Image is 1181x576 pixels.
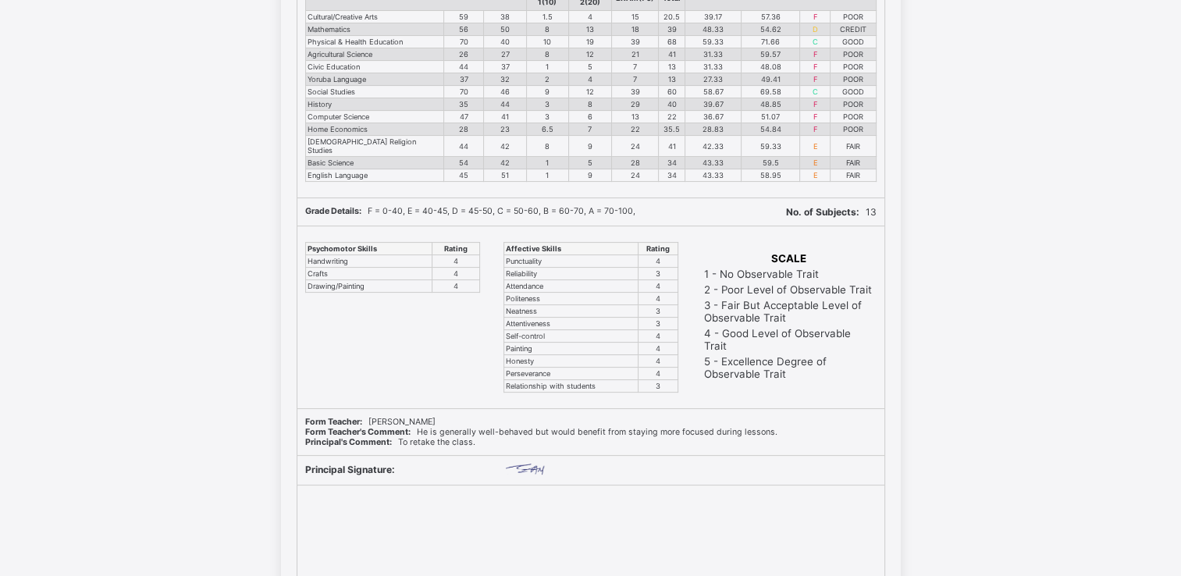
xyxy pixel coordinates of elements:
td: 39 [659,23,685,36]
td: POOR [831,61,876,73]
td: 5 [568,61,612,73]
td: 37 [484,61,527,73]
td: 27 [484,48,527,61]
span: He is generally well-behaved but would benefit from staying more focused during lessons. [305,427,777,437]
td: 5 [568,157,612,169]
td: F [800,48,831,61]
td: 4 [568,73,612,86]
td: 47 [444,111,484,123]
td: Drawing/Painting [305,280,432,293]
td: 69.58 [741,86,800,98]
td: 28 [612,157,659,169]
td: Civic Education [305,61,444,73]
td: 59 [444,11,484,23]
td: 71.66 [741,36,800,48]
td: 8 [526,136,568,157]
td: Handwriting [305,255,432,268]
td: Attentiveness [503,318,639,330]
span: 13 [786,206,877,218]
span: F = 0-40, E = 40-45, D = 45-50, C = 50-60, B = 60-70, A = 70-100, [305,206,635,216]
td: 32 [484,73,527,86]
td: 4 [432,268,479,280]
td: 42 [484,157,527,169]
td: FAIR [831,169,876,182]
td: 4 [432,255,479,268]
td: Social Studies [305,86,444,98]
td: GOOD [831,86,876,98]
td: POOR [831,123,876,136]
td: Basic Science [305,157,444,169]
td: 24 [612,136,659,157]
td: 42 [484,136,527,157]
td: POOR [831,111,876,123]
td: 8 [526,23,568,36]
td: 36.67 [685,111,742,123]
td: 43.33 [685,157,742,169]
td: 26 [444,48,484,61]
td: F [800,98,831,111]
td: FAIR [831,157,876,169]
td: F [800,111,831,123]
td: 38 [484,11,527,23]
td: POOR [831,11,876,23]
td: E [800,157,831,169]
td: 27.33 [685,73,742,86]
td: 50 [484,23,527,36]
td: [DEMOGRAPHIC_DATA] Religion Studies [305,136,444,157]
td: Reliability [503,268,639,280]
td: 4 [639,330,678,343]
td: F [800,123,831,136]
td: 13 [659,61,685,73]
td: 4 - Good Level of Observable Trait [703,326,875,353]
td: Yoruba Language [305,73,444,86]
td: Honesty [503,355,639,368]
td: 54 [444,157,484,169]
td: Crafts [305,268,432,280]
td: 44 [444,136,484,157]
td: GOOD [831,36,876,48]
td: 3 [639,305,678,318]
td: POOR [831,73,876,86]
b: No. of Subjects: [786,206,859,218]
td: 12 [568,86,612,98]
th: SCALE [703,251,875,265]
td: English Language [305,169,444,182]
td: 22 [612,123,659,136]
td: 1 [526,169,568,182]
td: 7 [612,73,659,86]
td: 13 [659,73,685,86]
td: Attendance [503,280,639,293]
td: 51 [484,169,527,182]
b: Form Teacher: [305,417,362,427]
td: 5 - Excellence Degree of Observable Trait [703,354,875,381]
th: Affective Skills [503,243,639,255]
td: 4 [639,368,678,380]
td: 41 [484,111,527,123]
td: Home Economics [305,123,444,136]
td: 3 - Fair But Acceptable Level of Observable Trait [703,298,875,325]
td: 48.08 [741,61,800,73]
td: 23 [484,123,527,136]
td: 59.33 [685,36,742,48]
td: 6.5 [526,123,568,136]
td: 54.62 [741,23,800,36]
td: 20.5 [659,11,685,23]
td: 9 [526,86,568,98]
td: 60 [659,86,685,98]
td: 4 [639,293,678,305]
td: 43.33 [685,169,742,182]
td: 3 [639,380,678,393]
td: 46 [484,86,527,98]
b: Grade Details: [305,206,361,216]
td: 8 [568,98,612,111]
td: 4 [639,280,678,293]
td: 59.57 [741,48,800,61]
td: Painting [503,343,639,355]
td: 3 [639,318,678,330]
td: History [305,98,444,111]
td: 48.85 [741,98,800,111]
td: E [800,169,831,182]
td: 29 [612,98,659,111]
td: POOR [831,98,876,111]
td: 37 [444,73,484,86]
